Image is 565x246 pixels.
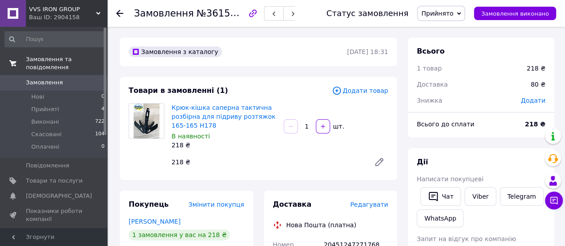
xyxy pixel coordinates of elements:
span: Доставка [273,200,312,208]
a: WhatsApp [417,209,464,227]
span: 0 [101,143,105,151]
div: 80 ₴ [525,75,551,94]
span: Редагувати [350,201,388,208]
span: Замовлення виконано [481,10,549,17]
span: Скасовані [31,130,62,138]
div: Нова Пошта (платна) [284,221,359,229]
span: 722 [95,118,105,126]
span: Запит на відгук про компанію [417,235,516,242]
span: Замовлення [134,8,194,19]
span: Доставка [417,81,448,88]
span: Повідомлення [26,162,69,170]
span: 0 [101,93,105,101]
span: Товари та послуги [26,177,83,185]
span: Всього [417,47,444,55]
div: Замовлення з каталогу [129,46,222,57]
div: 218 ₴ [527,64,545,73]
span: 1 товар [417,65,442,72]
div: Ваш ID: 2904158 [29,13,107,21]
div: шт. [331,122,345,131]
a: Редагувати [370,153,388,171]
span: VVS IRON GROUP [29,5,96,13]
span: Дії [417,158,428,166]
span: 104 [95,130,105,138]
a: Viber [465,187,496,206]
span: Прийняті [31,105,59,113]
span: Всього до сплати [417,121,474,128]
b: 218 ₴ [525,121,545,128]
a: [PERSON_NAME] [129,218,180,225]
input: Пошук [4,31,105,47]
span: Замовлення [26,79,63,87]
span: Товари в замовленні (1) [129,86,228,95]
a: Telegram [500,187,544,206]
div: 1 замовлення у вас на 218 ₴ [129,229,230,240]
span: Додати товар [332,86,388,96]
button: Замовлення виконано [474,7,556,20]
span: Знижка [417,97,442,104]
img: Крюк-кішка саперна тактична розбірна для підриву розтяжок 165-165 Н178 [134,104,160,138]
span: Нові [31,93,44,101]
span: Додати [521,97,545,104]
span: 4 [101,105,105,113]
a: Крюк-кішка саперна тактична розбірна для підриву розтяжок 165-165 Н178 [172,104,276,129]
button: Чат з покупцем [545,192,563,209]
span: Прийнято [421,10,453,17]
div: 218 ₴ [172,141,276,150]
span: Написати покупцеві [417,175,483,183]
div: Статус замовлення [326,9,409,18]
span: Показники роботи компанії [26,207,83,223]
button: Чат [420,187,461,206]
span: В наявності [172,133,210,140]
div: 218 ₴ [168,156,367,168]
div: Повернутися назад [116,9,123,18]
span: Змінити покупця [188,201,244,208]
span: Покупець [129,200,169,208]
span: Виконані [31,118,59,126]
span: Замовлення та повідомлення [26,55,107,71]
span: №361503568 [197,8,260,19]
span: [DEMOGRAPHIC_DATA] [26,192,92,200]
time: [DATE] 18:31 [347,48,388,55]
span: Оплачені [31,143,59,151]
